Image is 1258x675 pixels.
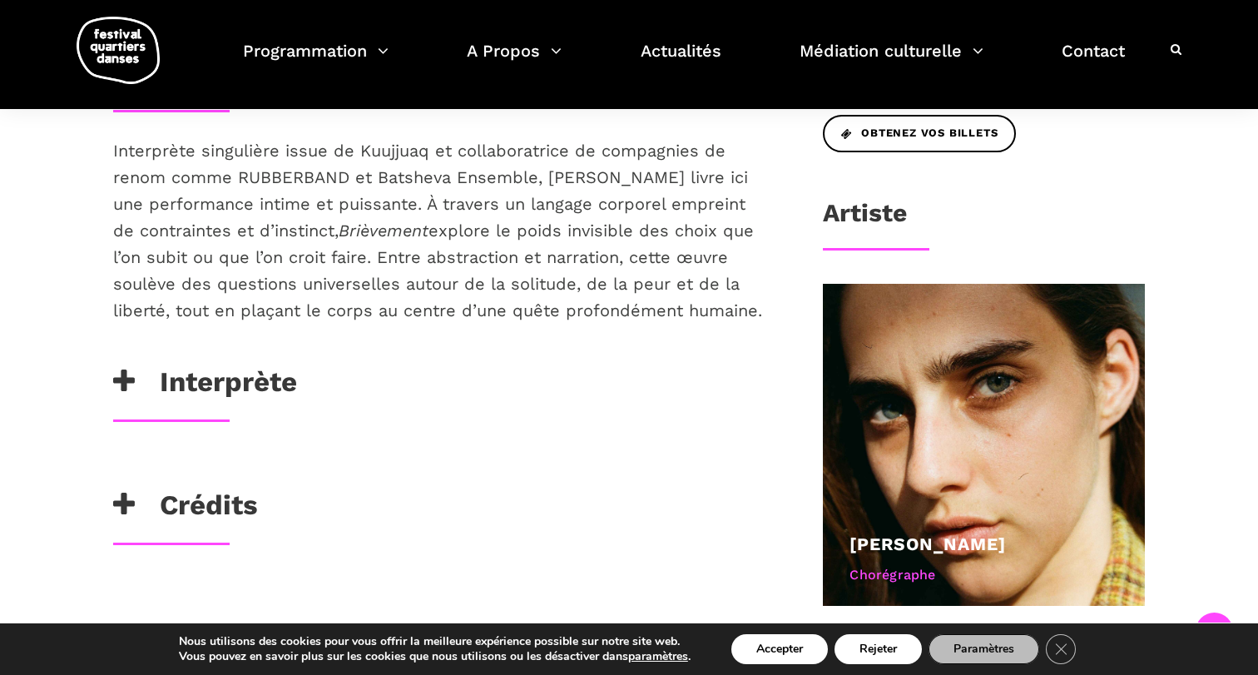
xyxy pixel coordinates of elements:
[1046,634,1076,664] button: Close GDPR Cookie Banner
[77,17,160,84] img: logo-fqd-med
[800,37,983,86] a: Médiation culturelle
[731,634,828,664] button: Accepter
[113,365,297,407] h3: Interprète
[113,489,258,530] h3: Crédits
[179,649,691,664] p: Vous pouvez en savoir plus sur les cookies que nous utilisons ou les désactiver dans .
[841,125,998,142] span: Obtenez vos billets
[929,634,1039,664] button: Paramètres
[113,141,762,320] span: Interprète singulière issue de Kuujjuaq et collaboratrice de compagnies de renom comme RUBBERBAND...
[849,564,1118,586] div: Chorégraphe
[1062,37,1125,86] a: Contact
[835,634,922,664] button: Rejeter
[467,37,562,86] a: A Propos
[823,115,1016,152] a: Obtenez vos billets
[179,634,691,649] p: Nous utilisons des cookies pour vous offrir la meilleure expérience possible sur notre site web.
[849,534,1006,554] a: [PERSON_NAME]
[243,37,389,86] a: Programmation
[823,198,907,240] h3: Artiste
[641,37,721,86] a: Actualités
[339,221,428,241] em: Brièvement
[628,649,688,664] button: paramètres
